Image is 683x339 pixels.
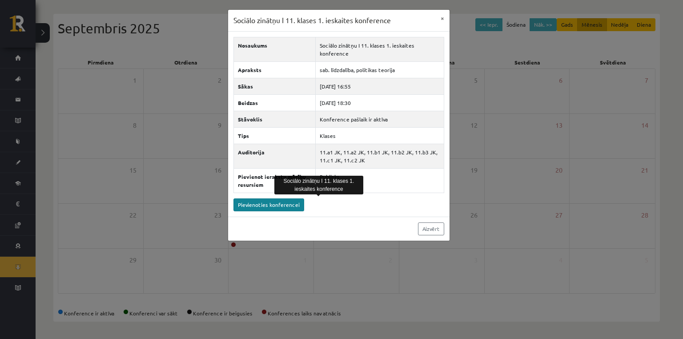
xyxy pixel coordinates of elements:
td: Klases [315,127,444,144]
td: 11.a1 JK, 11.a2 JK, 11.b1 JK, 11.b2 JK, 11.b3 JK, 11.c1 JK, 11.c2 JK [315,144,444,168]
a: Pievienoties konferencei [233,198,304,211]
th: Stāvoklis [234,111,316,127]
td: Publisks [315,168,444,193]
a: Aizvērt [418,222,444,235]
th: Nosaukums [234,37,316,61]
th: Tips [234,127,316,144]
td: [DATE] 18:30 [315,94,444,111]
td: Sociālo zinātņu I 11. klases 1. ieskaites konference [315,37,444,61]
th: Pievienot ierakstu mācību resursiem [234,168,316,193]
th: Sākas [234,78,316,94]
th: Auditorija [234,144,316,168]
button: × [435,10,450,27]
th: Beidzas [234,94,316,111]
div: Sociālo zinātņu I 11. klases 1. ieskaites konference [274,176,363,194]
h3: Sociālo zinātņu I 11. klases 1. ieskaites konference [233,15,391,26]
td: Konference pašlaik ir aktīva [315,111,444,127]
td: sab. līdzdalība, politikas teorija [315,61,444,78]
td: [DATE] 16:55 [315,78,444,94]
th: Apraksts [234,61,316,78]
